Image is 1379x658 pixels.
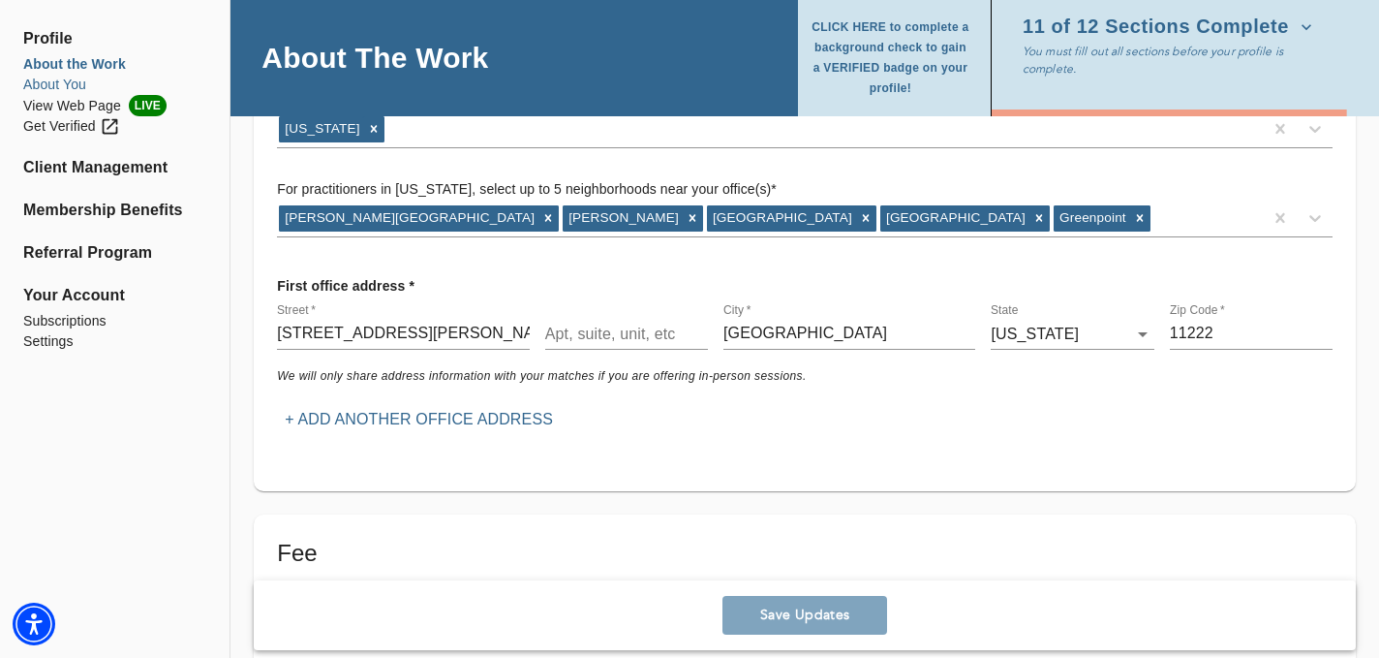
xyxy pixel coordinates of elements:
[23,116,120,137] div: Get Verified
[23,54,206,75] a: About the Work
[13,603,55,645] div: Accessibility Menu
[23,241,206,265] a: Referral Program
[261,40,488,76] h4: About The Work
[991,319,1153,350] div: [US_STATE]
[23,95,206,116] li: View Web Page
[723,304,751,316] label: City
[277,402,561,437] button: + Add another office address
[1023,17,1312,37] span: 11 of 12 Sections Complete
[810,17,971,99] span: CLICK HERE to complete a background check to gain a VERIFIED badge on your profile!
[279,116,362,141] div: [US_STATE]
[991,304,1019,316] label: State
[277,179,1333,201] h6: For practitioners in [US_STATE], select up to 5 neighborhoods near your office(s) *
[277,538,1333,569] h5: Fee
[1023,43,1325,78] p: You must fill out all sections before your profile is complete.
[23,116,206,137] a: Get Verified
[277,369,806,383] i: We will only share address information with your matches if you are offering in-person sessions.
[23,284,206,307] span: Your Account
[279,205,537,231] div: [PERSON_NAME][GEOGRAPHIC_DATA]
[707,205,855,231] div: [GEOGRAPHIC_DATA]
[23,27,206,50] span: Profile
[23,75,206,95] a: About You
[277,268,414,303] p: First office address *
[277,304,316,316] label: Street
[129,95,167,116] span: LIVE
[23,331,206,352] a: Settings
[23,95,206,116] a: View Web PageLIVE
[563,205,682,231] div: [PERSON_NAME]
[285,408,553,431] p: + Add another office address
[810,12,979,105] button: CLICK HERE to complete a background check to gain a VERIFIED badge on your profile!
[23,156,206,179] a: Client Management
[23,199,206,222] a: Membership Benefits
[1170,304,1225,316] label: Zip Code
[880,205,1028,231] div: [GEOGRAPHIC_DATA]
[1023,12,1320,43] button: 11 of 12 Sections Complete
[23,311,206,331] a: Subscriptions
[1054,205,1129,231] div: Greenpoint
